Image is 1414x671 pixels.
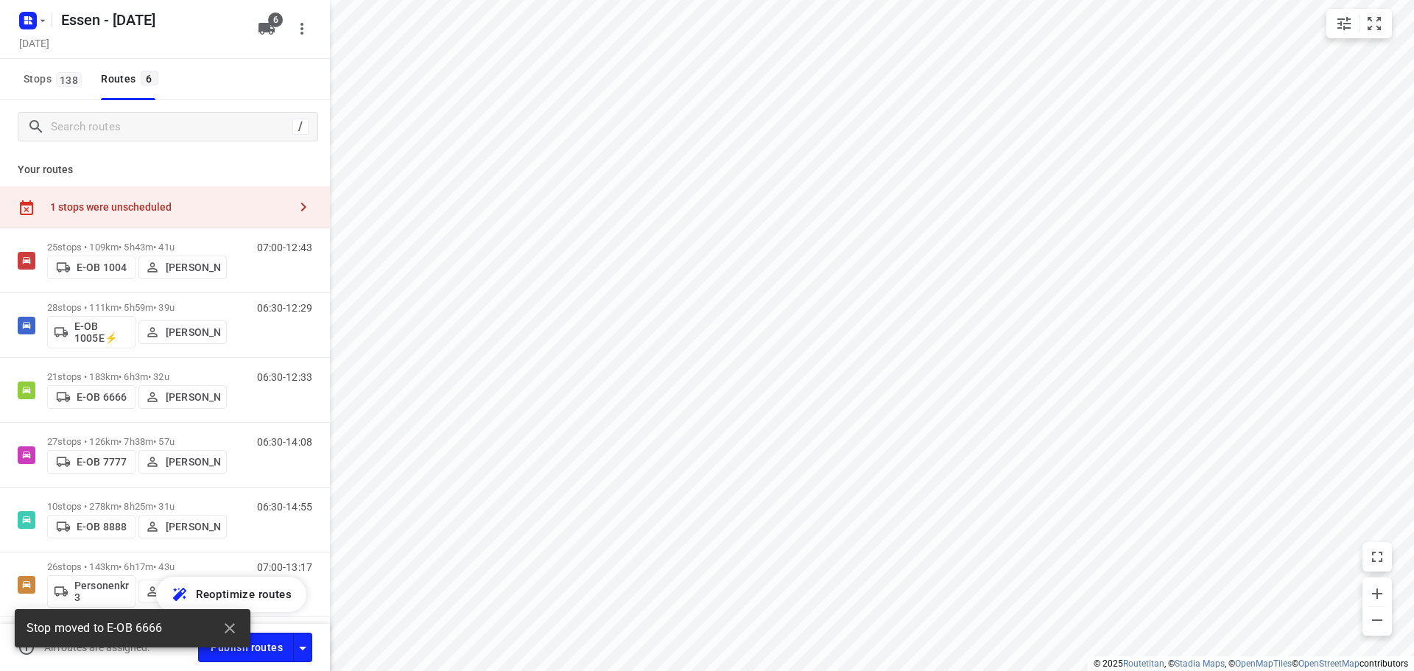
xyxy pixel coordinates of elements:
[1175,658,1225,669] a: Stadia Maps
[287,14,317,43] button: More
[47,561,227,572] p: 26 stops • 143km • 6h17m • 43u
[257,561,312,573] p: 07:00-13:17
[74,580,129,603] p: Personenkraftwagen 3
[47,575,136,608] button: Personenkraftwagen 3
[257,302,312,314] p: 06:30-12:29
[56,72,82,87] span: 138
[77,521,127,533] p: E-OB 8888
[47,501,227,512] p: 10 stops • 278km • 8h25m • 31u
[138,320,227,344] button: [PERSON_NAME]
[47,450,136,474] button: E-OB 7777
[156,577,306,612] button: Reoptimize routes
[13,35,55,52] h5: Project date
[77,391,127,403] p: E-OB 6666
[47,385,136,409] button: E-OB 6666
[74,320,129,344] p: E-OB 1005E⚡
[51,116,292,138] input: Search routes
[77,456,127,468] p: E-OB 7777
[101,70,162,88] div: Routes
[138,256,227,279] button: [PERSON_NAME]
[47,371,227,382] p: 21 stops • 183km • 6h3m • 32u
[47,316,136,348] button: E-OB 1005E⚡
[1235,658,1292,669] a: OpenMapTiles
[294,638,312,656] div: Driver app settings
[138,580,227,603] button: [PERSON_NAME]
[257,501,312,513] p: 06:30-14:55
[166,326,220,338] p: [PERSON_NAME]
[138,450,227,474] button: [PERSON_NAME]
[252,14,281,43] button: 6
[196,585,292,604] span: Reoptimize routes
[47,302,227,313] p: 28 stops • 111km • 5h59m • 39u
[50,201,289,213] div: 1 stops were unscheduled
[166,456,220,468] p: [PERSON_NAME]
[166,261,220,273] p: [PERSON_NAME]
[47,515,136,538] button: E-OB 8888
[1329,9,1359,38] button: Map settings
[268,13,283,27] span: 6
[138,515,227,538] button: [PERSON_NAME]
[24,70,86,88] span: Stops
[257,242,312,253] p: 07:00-12:43
[27,620,162,637] span: Stop moved to E-OB 6666
[47,242,227,253] p: 25 stops • 109km • 5h43m • 41u
[166,391,220,403] p: [PERSON_NAME]
[47,436,227,447] p: 27 stops • 126km • 7h38m • 57u
[257,436,312,448] p: 06:30-14:08
[18,162,312,178] p: Your routes
[1123,658,1164,669] a: Routetitan
[1326,9,1392,38] div: small contained button group
[77,261,127,273] p: E-OB 1004
[47,256,136,279] button: E-OB 1004
[141,71,158,85] span: 6
[55,8,246,32] h5: Rename
[166,521,220,533] p: [PERSON_NAME]
[257,371,312,383] p: 06:30-12:33
[1360,9,1389,38] button: Fit zoom
[292,119,309,135] div: /
[1298,658,1360,669] a: OpenStreetMap
[138,385,227,409] button: [PERSON_NAME]
[1094,658,1408,669] li: © 2025 , © , © © contributors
